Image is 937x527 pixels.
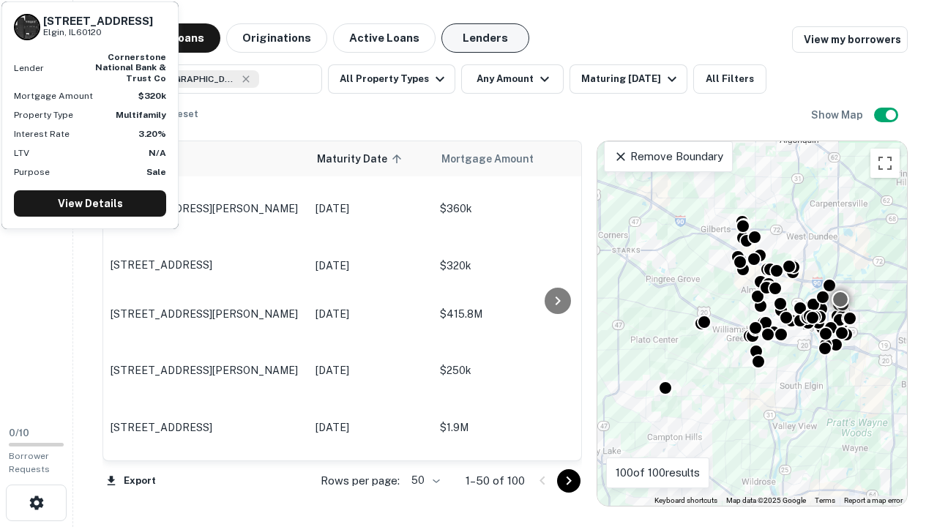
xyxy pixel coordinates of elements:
button: Lenders [441,23,529,53]
p: [DATE] [316,419,425,436]
span: Mortgage Amount [441,150,553,168]
th: Mortgage Amount [433,141,594,176]
a: View my borrowers [792,26,908,53]
p: Purpose [14,165,50,179]
p: 100 of 100 results [616,464,700,482]
button: Originations [226,23,327,53]
button: Keyboard shortcuts [654,496,717,506]
p: [DATE] [316,201,425,217]
a: Report a map error [844,496,903,504]
button: Export [102,470,160,492]
p: $250k [440,362,586,378]
button: Reset [161,100,208,129]
strong: $320k [138,91,166,101]
span: 0 / 10 [9,427,29,438]
strong: 3.20% [138,129,166,139]
span: Borrower Requests [9,451,50,474]
img: Google [601,487,649,506]
span: Maturity Date [317,150,406,168]
p: 1–50 of 100 [466,472,525,490]
p: $1.9M [440,419,586,436]
p: Mortgage Amount [14,89,93,102]
h6: [STREET_ADDRESS] [43,15,153,28]
p: LTV [14,146,29,160]
strong: Multifamily [116,110,166,120]
span: Map data ©2025 Google [726,496,806,504]
button: All Filters [693,64,766,94]
th: Maturity Date [308,141,433,176]
p: [STREET_ADDRESS][PERSON_NAME] [111,364,301,377]
p: $320k [440,258,586,274]
p: Property Type [14,108,73,122]
div: 0 0 [597,141,907,506]
p: Rows per page: [321,472,400,490]
strong: cornerstone national bank & trust co [95,52,166,83]
p: $415.8M [440,306,586,322]
p: [DATE] [316,306,425,322]
p: Remove Boundary [613,148,723,165]
a: View Details [14,190,166,217]
p: [STREET_ADDRESS] [111,421,301,434]
iframe: Chat Widget [864,410,937,480]
h6: Show Map [811,107,865,123]
div: 50 [406,470,442,491]
button: Go to next page [557,469,581,493]
p: [DATE] [316,258,425,274]
button: Toggle fullscreen view [870,149,900,178]
p: [STREET_ADDRESS] [111,258,301,272]
strong: Sale [146,167,166,177]
p: [STREET_ADDRESS][PERSON_NAME] [111,307,301,321]
a: Terms [815,496,835,504]
p: [DATE] [316,362,425,378]
button: All Property Types [328,64,455,94]
a: Open this area in Google Maps (opens a new window) [601,487,649,506]
button: Maturing [DATE] [570,64,687,94]
p: [STREET_ADDRESS][PERSON_NAME] [111,202,301,215]
p: $360k [440,201,586,217]
button: Active Loans [333,23,436,53]
span: Elgin, [GEOGRAPHIC_DATA], [GEOGRAPHIC_DATA] [127,72,237,86]
p: Interest Rate [14,127,70,141]
div: Maturing [DATE] [581,70,681,88]
p: Elgin, IL60120 [43,26,153,40]
p: Lender [14,61,44,75]
strong: N/A [149,148,166,158]
button: Any Amount [461,64,564,94]
th: Location [103,141,308,176]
